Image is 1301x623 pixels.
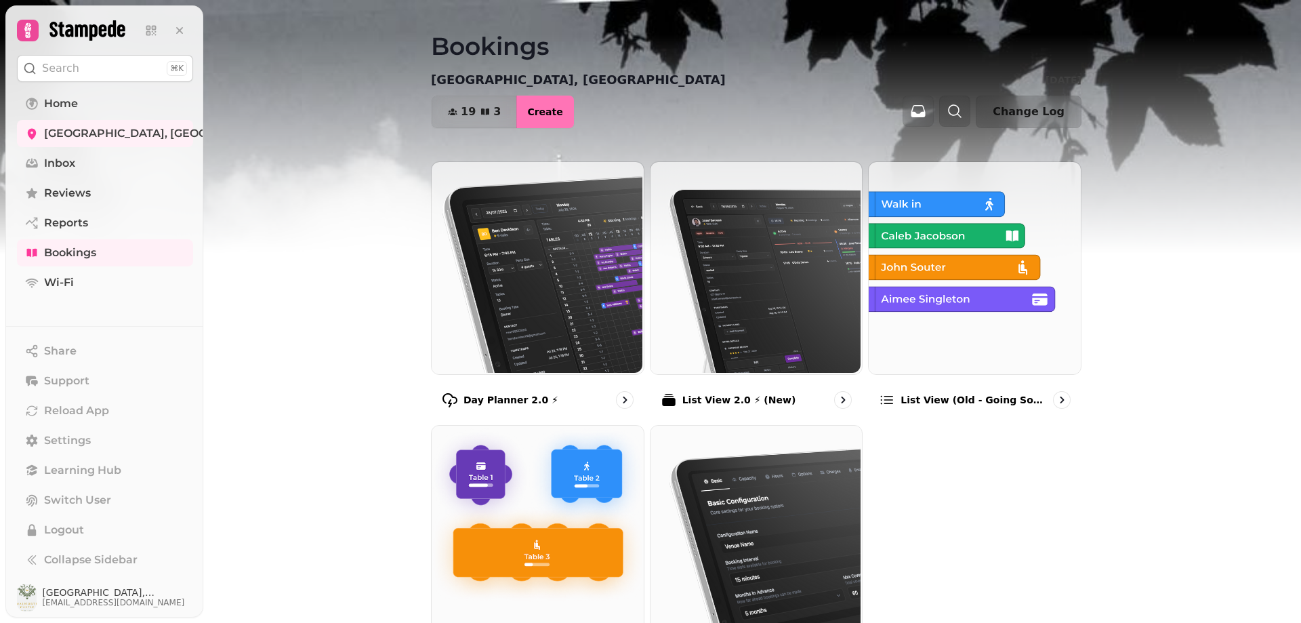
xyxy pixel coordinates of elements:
[17,239,193,266] a: Bookings
[17,584,193,611] button: User avatar[GEOGRAPHIC_DATA], [GEOGRAPHIC_DATA][EMAIL_ADDRESS][DOMAIN_NAME]
[17,584,37,611] img: User avatar
[167,61,187,76] div: ⌘K
[17,338,193,365] button: Share
[17,269,193,296] a: Wi-Fi
[44,492,111,508] span: Switch User
[44,125,291,142] span: [GEOGRAPHIC_DATA], [GEOGRAPHIC_DATA]
[17,150,193,177] a: Inbox
[432,96,517,128] button: 193
[17,209,193,237] a: Reports
[17,120,193,147] a: [GEOGRAPHIC_DATA], [GEOGRAPHIC_DATA]
[44,552,138,568] span: Collapse Sidebar
[993,106,1065,117] span: Change Log
[867,161,1079,373] img: List view (Old - going soon)
[17,427,193,454] a: Settings
[44,215,88,231] span: Reports
[17,397,193,424] button: Reload App
[901,393,1048,407] p: List view (Old - going soon)
[516,96,573,128] button: Create
[44,433,91,449] span: Settings
[976,96,1081,128] button: Change Log
[461,106,476,117] span: 19
[17,487,193,514] button: Switch User
[44,155,75,172] span: Inbox
[493,106,501,117] span: 3
[650,161,863,420] a: List View 2.0 ⚡ (New)List View 2.0 ⚡ (New)
[431,161,644,420] a: Day Planner 2.0 ⚡Day Planner 2.0 ⚡
[44,462,121,479] span: Learning Hub
[44,185,91,201] span: Reviews
[527,107,562,117] span: Create
[44,275,74,291] span: Wi-Fi
[44,343,77,359] span: Share
[42,60,79,77] p: Search
[17,55,193,82] button: Search⌘K
[17,367,193,395] button: Support
[17,180,193,207] a: Reviews
[42,588,193,597] span: [GEOGRAPHIC_DATA], [GEOGRAPHIC_DATA]
[44,373,89,389] span: Support
[682,393,796,407] p: List View 2.0 ⚡ (New)
[44,522,84,538] span: Logout
[44,96,78,112] span: Home
[836,393,850,407] svg: go to
[463,393,558,407] p: Day Planner 2.0 ⚡
[868,161,1081,420] a: List view (Old - going soon)List view (Old - going soon)
[17,90,193,117] a: Home
[17,517,193,544] button: Logout
[44,403,109,419] span: Reload App
[431,71,726,89] p: [GEOGRAPHIC_DATA], [GEOGRAPHIC_DATA]
[1055,393,1069,407] svg: go to
[430,161,642,373] img: Day Planner 2.0 ⚡
[618,393,632,407] svg: go to
[1046,73,1081,87] p: [DATE]
[17,457,193,484] a: Learning Hub
[17,546,193,574] button: Collapse Sidebar
[44,245,96,261] span: Bookings
[42,597,193,608] span: [EMAIL_ADDRESS][DOMAIN_NAME]
[649,161,861,373] img: List View 2.0 ⚡ (New)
